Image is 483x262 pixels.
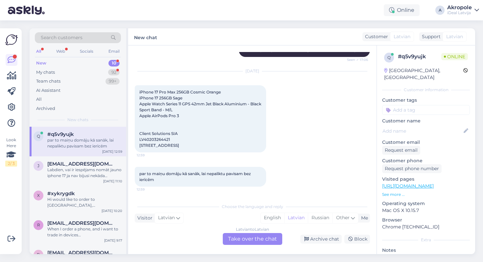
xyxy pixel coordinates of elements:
[47,226,122,238] div: When I order a phone, and i want to trade in devices [GEOGRAPHIC_DATA], do i trade them in when i...
[36,96,42,103] div: All
[382,139,470,146] p: Customer email
[382,146,420,155] div: Request email
[47,161,116,167] span: jekabs.prancs@inbox.lv
[382,200,470,207] p: Operating system
[36,78,60,85] div: Team chats
[382,223,470,230] p: Chrome [TECHNICAL_ID]
[135,215,152,222] div: Visitor
[47,191,75,196] span: #xykrygdk
[419,33,441,40] div: Support
[382,127,462,135] input: Add name
[435,6,445,15] div: A
[5,161,17,167] div: 2 / 3
[343,57,368,62] span: Seen ✓ 17:06
[134,32,157,41] label: New chat
[47,167,122,179] div: Labdien, vai ir iespējams nomāt jauno iphone 17 ja nav bijusi nekāda kredītvēsture?
[300,235,342,244] div: Archive chat
[362,33,388,40] div: Customer
[382,217,470,223] p: Browser
[47,196,122,208] div: Hi would like to order to [GEOGRAPHIC_DATA], [GEOGRAPHIC_DATA] is it possible ?
[37,193,40,198] span: x
[137,153,161,158] span: 12:59
[382,157,470,164] p: Customer phone
[47,220,116,226] span: redwolfkid1@gmail.com
[102,149,122,154] div: [DATE] 12:59
[236,226,269,232] div: Latvian to Latvian
[139,90,262,148] span: iPhone 17 Pro Max 256GB Cosmic Orange iPhone 17 256GB Sage Apple Watch Series 11 GPS 42mm Jet Bla...
[37,223,40,227] span: r
[308,213,333,223] div: Russian
[336,215,350,221] span: Other
[41,34,82,41] span: Search customers
[108,60,120,66] div: 10
[382,164,442,173] div: Request phone number
[135,68,370,74] div: [DATE]
[47,131,74,137] span: #q5v9yujk
[382,105,470,115] input: Add a tag
[37,134,40,139] span: q
[36,60,46,66] div: New
[102,208,122,213] div: [DATE] 10:20
[447,5,472,10] div: Akropole
[387,55,391,60] span: q
[398,53,441,61] div: # q5v9yujk
[382,237,470,243] div: Extra
[394,33,410,40] span: Latvian
[79,47,95,56] div: Socials
[47,137,122,149] div: par to maiņu domāju kā sanāk, lai nepaliktu pavisam bez ierīcēm
[446,33,463,40] span: Latvian
[382,207,470,214] p: Mac OS X 10.15.7
[158,214,175,222] span: Latvian
[5,137,17,167] div: Look Here
[447,5,479,15] a: AkropoleiDeal Latvija
[137,187,161,192] span: 12:59
[261,213,284,223] div: English
[67,117,88,123] span: New chats
[344,235,370,244] div: Block
[36,69,55,76] div: My chats
[36,87,60,94] div: AI Assistant
[382,176,470,183] p: Visited pages
[139,171,252,182] span: par to maiņu domāju kā sanāk, lai nepaliktu pavisam bez ierīcēm
[382,192,470,197] p: See more ...
[135,204,370,210] div: Choose the language and reply
[384,67,463,81] div: [GEOGRAPHIC_DATA], [GEOGRAPHIC_DATA]
[284,213,308,223] div: Latvian
[104,238,122,243] div: [DATE] 9:17
[447,10,472,15] div: iDeal Latvija
[105,78,120,85] div: 99+
[223,233,282,245] div: Take over the chat
[441,53,468,60] span: Online
[382,183,434,189] a: [URL][DOMAIN_NAME]
[358,215,368,222] div: Me
[37,163,39,168] span: j
[37,252,40,257] span: d
[382,97,470,104] p: Customer tags
[35,47,42,56] div: All
[384,4,420,16] div: Online
[55,47,66,56] div: Web
[382,118,470,124] p: Customer name
[382,247,470,254] p: Notes
[47,250,116,256] span: daive1@inbox.lv
[382,87,470,93] div: Customer information
[36,105,55,112] div: Archived
[108,69,120,76] div: 92
[5,34,18,46] img: Askly Logo
[103,179,122,184] div: [DATE] 11:10
[107,47,121,56] div: Email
